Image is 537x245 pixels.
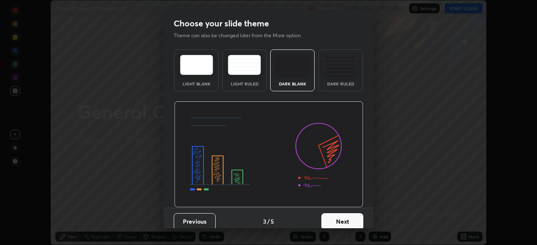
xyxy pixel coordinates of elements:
h4: 5 [271,217,274,226]
img: darkThemeBanner.d06ce4a2.svg [174,101,363,208]
p: Theme can also be changed later from the More option [174,32,310,39]
div: Dark Ruled [324,82,357,86]
button: Previous [174,213,216,230]
img: lightRuledTheme.5fabf969.svg [228,55,261,75]
img: darkRuledTheme.de295e13.svg [324,55,357,75]
div: Light Ruled [228,82,261,86]
h2: Choose your slide theme [174,18,269,29]
button: Next [321,213,363,230]
img: darkTheme.f0cc69e5.svg [276,55,309,75]
div: Dark Blank [276,82,309,86]
h4: / [267,217,270,226]
div: Light Blank [180,82,213,86]
h4: 3 [263,217,266,226]
img: lightTheme.e5ed3b09.svg [180,55,213,75]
